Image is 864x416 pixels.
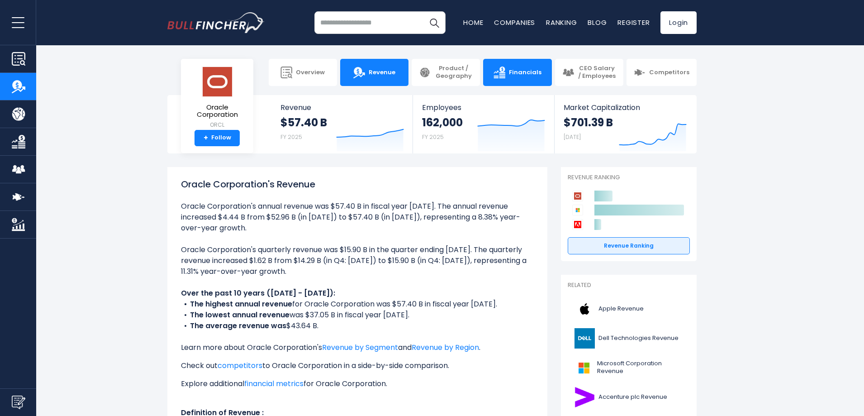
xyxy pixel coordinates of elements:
b: Over the past 10 years ([DATE] - [DATE]): [181,288,335,298]
p: Explore additional for Oracle Corporation. [181,378,534,389]
p: Check out to Oracle Corporation in a side-by-side comparison. [181,360,534,371]
button: Search [423,11,446,34]
a: Employees 162,000 FY 2025 [413,95,554,153]
img: ACN logo [573,387,596,407]
a: Register [617,18,650,27]
b: The lowest annual revenue [190,310,290,320]
img: DELL logo [573,328,596,349]
strong: + [204,134,208,142]
a: +Follow [195,130,240,146]
b: The highest annual revenue [190,299,292,309]
a: Accenture plc Revenue [568,385,690,410]
a: Overview [269,59,337,86]
strong: 162,000 [422,115,463,129]
strong: $57.40 B [280,115,327,129]
img: Microsoft Corporation competitors logo [572,205,583,215]
small: [DATE] [564,133,581,141]
img: MSFT logo [573,358,594,378]
small: FY 2025 [422,133,444,141]
span: Market Capitalization [564,103,687,112]
li: $43.64 B. [181,320,534,331]
a: Login [660,11,697,34]
h1: Oracle Corporation's Revenue [181,177,534,191]
a: Competitors [627,59,697,86]
span: Overview [296,69,325,77]
a: Revenue [340,59,408,86]
strong: $701.39 B [564,115,613,129]
li: Oracle Corporation's quarterly revenue was $15.90 B in the quarter ending [DATE]. The quarterly r... [181,244,534,277]
a: Revenue by Region [412,342,479,353]
p: Revenue Ranking [568,174,690,182]
p: Learn more about Oracle Corporation's and . [181,342,534,353]
span: CEO Salary / Employees [578,65,616,80]
a: CEO Salary / Employees [555,59,623,86]
a: Revenue by Segment [322,342,398,353]
li: for Oracle Corporation was $57.40 B in fiscal year [DATE]. [181,299,534,310]
img: Oracle Corporation competitors logo [572,191,583,201]
a: Dell Technologies Revenue [568,326,690,351]
a: financial metrics [244,378,304,389]
a: Ranking [546,18,577,27]
img: Adobe competitors logo [572,219,583,230]
span: Revenue [280,103,404,112]
a: Apple Revenue [568,296,690,321]
img: bullfincher logo [167,12,265,33]
span: Revenue [369,69,395,77]
a: Home [463,18,483,27]
a: Revenue Ranking [568,237,690,254]
span: Employees [422,103,545,112]
a: Microsoft Corporation Revenue [568,355,690,380]
a: Financials [483,59,551,86]
p: Related [568,282,690,289]
a: Blog [588,18,607,27]
a: Oracle Corporation ORCL [188,66,247,130]
small: ORCL [188,121,246,129]
li: was $37.05 B in fiscal year [DATE]. [181,310,534,320]
a: Go to homepage [167,12,265,33]
span: Financials [509,69,541,77]
img: AAPL logo [573,299,596,319]
a: Companies [494,18,535,27]
a: competitors [218,360,262,371]
span: Oracle Corporation [188,104,246,119]
a: Product / Geography [412,59,480,86]
b: The average revenue was [190,320,286,331]
span: Product / Geography [434,65,473,80]
li: Oracle Corporation's annual revenue was $57.40 B in fiscal year [DATE]. The annual revenue increa... [181,201,534,234]
span: Competitors [649,69,689,77]
a: Revenue $57.40 B FY 2025 [271,95,413,153]
a: Market Capitalization $701.39 B [DATE] [555,95,696,153]
small: FY 2025 [280,133,302,141]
